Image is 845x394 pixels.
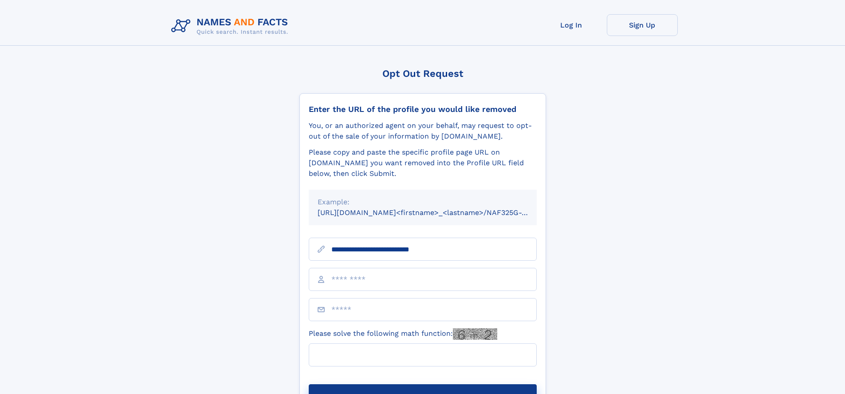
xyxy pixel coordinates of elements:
a: Log In [536,14,607,36]
div: Please copy and paste the specific profile page URL on [DOMAIN_NAME] you want removed into the Pr... [309,147,537,179]
div: Enter the URL of the profile you would like removed [309,104,537,114]
small: [URL][DOMAIN_NAME]<firstname>_<lastname>/NAF325G-xxxxxxxx [318,208,554,217]
img: Logo Names and Facts [168,14,295,38]
div: Opt Out Request [299,68,546,79]
label: Please solve the following math function: [309,328,497,340]
div: You, or an authorized agent on your behalf, may request to opt-out of the sale of your informatio... [309,120,537,142]
div: Example: [318,197,528,207]
a: Sign Up [607,14,678,36]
